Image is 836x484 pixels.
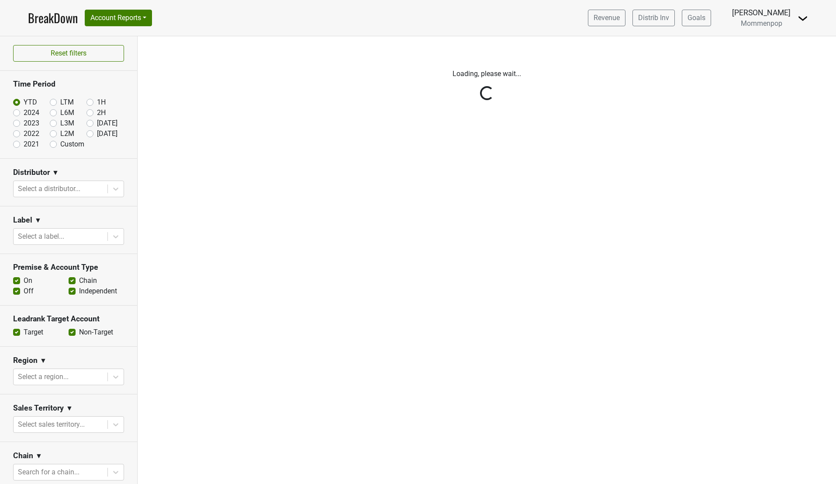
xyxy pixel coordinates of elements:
[85,10,152,26] button: Account Reports
[732,7,791,18] div: [PERSON_NAME]
[588,10,625,26] a: Revenue
[682,10,711,26] a: Goals
[798,13,808,24] img: Dropdown Menu
[245,69,729,79] p: Loading, please wait...
[741,19,782,28] span: Mommenpop
[632,10,675,26] a: Distrib Inv
[28,9,78,27] a: BreakDown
